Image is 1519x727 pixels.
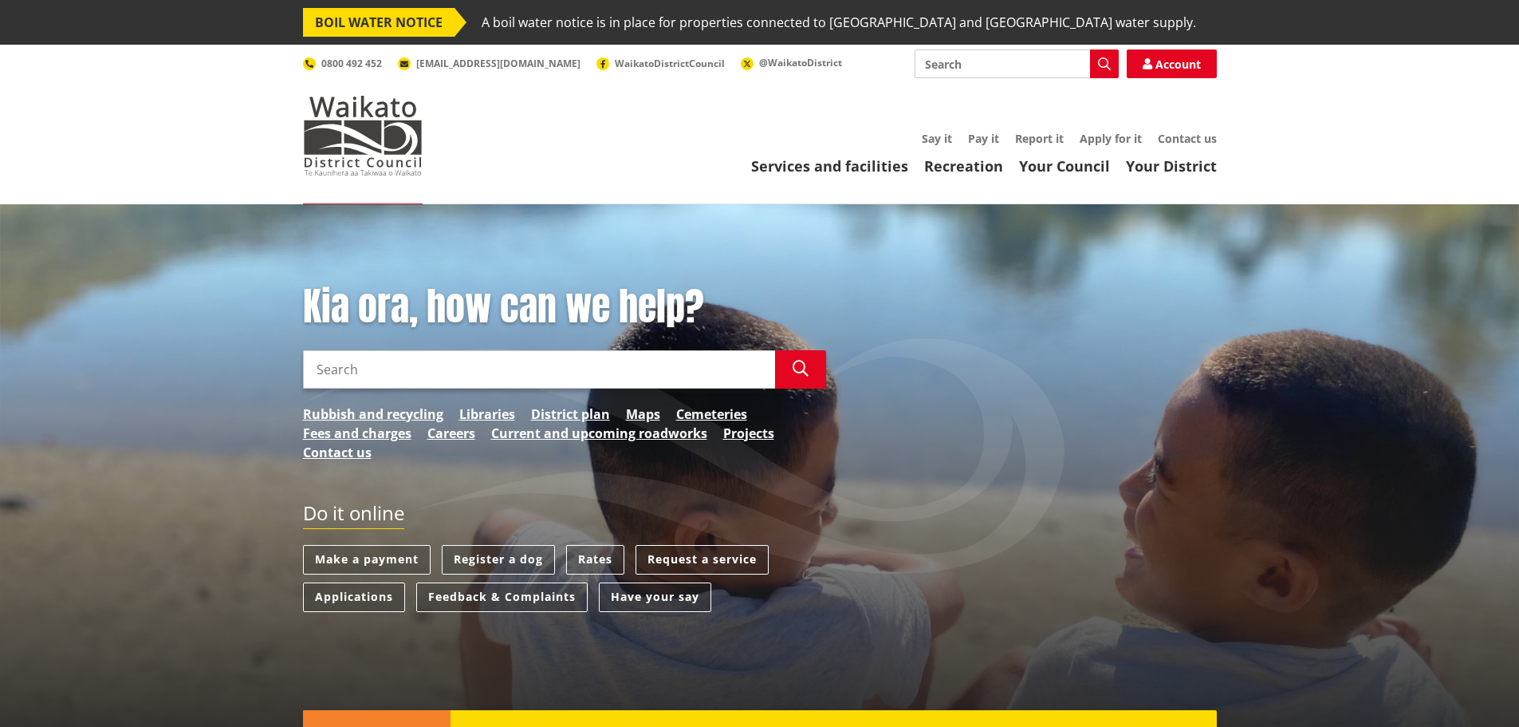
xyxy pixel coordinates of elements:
[416,57,580,70] span: [EMAIL_ADDRESS][DOMAIN_NAME]
[303,424,411,443] a: Fees and charges
[922,131,952,146] a: Say it
[1126,156,1217,176] a: Your District
[482,8,1196,37] span: A boil water notice is in place for properties connected to [GEOGRAPHIC_DATA] and [GEOGRAPHIC_DAT...
[303,8,455,37] span: BOIL WATER NOTICE
[924,156,1003,176] a: Recreation
[303,96,423,176] img: Waikato District Council - Te Kaunihera aa Takiwaa o Waikato
[676,405,747,424] a: Cemeteries
[1015,131,1064,146] a: Report it
[636,545,769,575] a: Request a service
[427,424,475,443] a: Careers
[1080,131,1142,146] a: Apply for it
[915,49,1119,78] input: Search input
[303,545,431,575] a: Make a payment
[416,583,588,612] a: Feedback & Complaints
[566,545,624,575] a: Rates
[723,424,774,443] a: Projects
[303,284,826,330] h1: Kia ora, how can we help?
[626,405,660,424] a: Maps
[491,424,707,443] a: Current and upcoming roadworks
[459,405,515,424] a: Libraries
[1158,131,1217,146] a: Contact us
[531,405,610,424] a: District plan
[321,57,382,70] span: 0800 492 452
[303,350,775,389] input: Search input
[398,57,580,70] a: [EMAIL_ADDRESS][DOMAIN_NAME]
[599,583,711,612] a: Have your say
[303,583,405,612] a: Applications
[968,131,999,146] a: Pay it
[759,56,842,69] span: @WaikatoDistrict
[303,443,372,462] a: Contact us
[303,502,404,530] h2: Do it online
[751,156,908,176] a: Services and facilities
[442,545,555,575] a: Register a dog
[596,57,725,70] a: WaikatoDistrictCouncil
[303,405,443,424] a: Rubbish and recycling
[1019,156,1110,176] a: Your Council
[1127,49,1217,78] a: Account
[741,56,842,69] a: @WaikatoDistrict
[615,57,725,70] span: WaikatoDistrictCouncil
[303,57,382,70] a: 0800 492 452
